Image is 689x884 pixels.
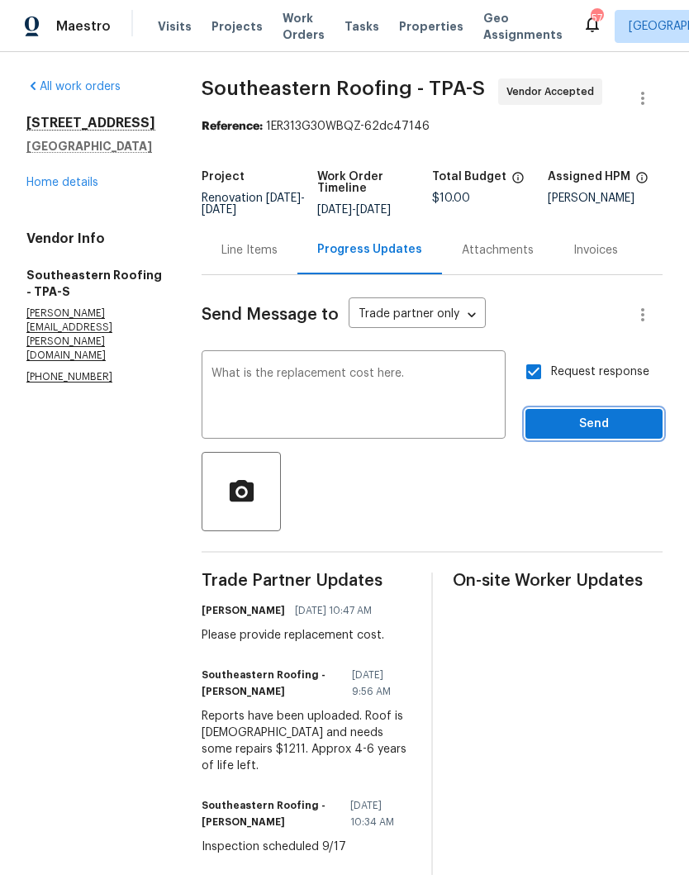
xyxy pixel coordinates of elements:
[432,192,470,204] span: $10.00
[573,242,618,259] div: Invoices
[211,368,496,425] textarea: What is the replacement cost here.
[221,242,278,259] div: Line Items
[525,409,663,440] button: Send
[202,708,411,774] div: Reports have been uploaded. Roof is [DEMOGRAPHIC_DATA] and needs some repairs $1211. Approx 4-6 y...
[317,241,422,258] div: Progress Updates
[202,602,285,619] h6: [PERSON_NAME]
[202,627,384,644] div: Please provide replacement cost.
[317,204,391,216] span: -
[548,171,630,183] h5: Assigned HPM
[158,18,192,35] span: Visits
[202,573,411,589] span: Trade Partner Updates
[344,21,379,32] span: Tasks
[202,667,342,700] h6: Southeastern Roofing -[PERSON_NAME]
[202,797,340,830] h6: Southeastern Roofing -[PERSON_NAME]
[202,307,339,323] span: Send Message to
[26,177,98,188] a: Home details
[350,797,402,830] span: [DATE] 10:34 AM
[317,204,352,216] span: [DATE]
[56,18,111,35] span: Maestro
[317,171,432,194] h5: Work Order Timeline
[202,118,663,135] div: 1ER313G30WBQZ-62dc47146
[26,231,162,247] h4: Vendor Info
[202,204,236,216] span: [DATE]
[202,171,245,183] h5: Project
[26,81,121,93] a: All work orders
[211,18,263,35] span: Projects
[356,204,391,216] span: [DATE]
[26,267,162,300] h5: Southeastern Roofing - TPA-S
[548,192,663,204] div: [PERSON_NAME]
[202,78,485,98] span: Southeastern Roofing - TPA-S
[202,192,305,216] span: Renovation
[202,121,263,132] b: Reference:
[283,10,325,43] span: Work Orders
[511,171,525,192] span: The total cost of line items that have been proposed by Opendoor. This sum includes line items th...
[399,18,463,35] span: Properties
[453,573,663,589] span: On-site Worker Updates
[352,667,402,700] span: [DATE] 9:56 AM
[202,839,411,855] div: Inspection scheduled 9/17
[349,302,486,329] div: Trade partner only
[506,83,601,100] span: Vendor Accepted
[266,192,301,204] span: [DATE]
[539,414,649,435] span: Send
[635,171,649,192] span: The hpm assigned to this work order.
[591,10,602,26] div: 57
[462,242,534,259] div: Attachments
[295,602,372,619] span: [DATE] 10:47 AM
[432,171,506,183] h5: Total Budget
[483,10,563,43] span: Geo Assignments
[202,192,305,216] span: -
[551,364,649,381] span: Request response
